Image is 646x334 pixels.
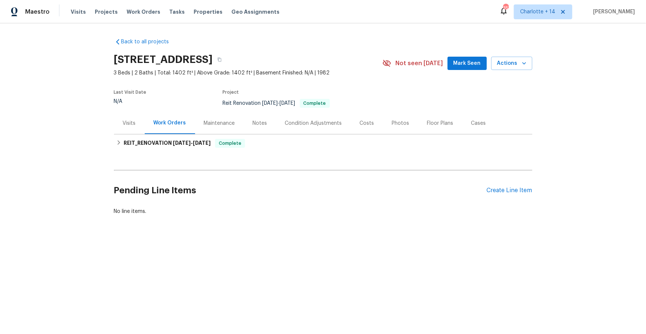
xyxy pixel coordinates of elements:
[25,8,50,16] span: Maestro
[216,140,244,147] span: Complete
[114,38,185,46] a: Back to all projects
[503,4,508,12] div: 357
[114,90,147,94] span: Last Visit Date
[123,120,136,127] div: Visits
[262,101,278,106] span: [DATE]
[427,120,453,127] div: Floor Plans
[497,59,526,68] span: Actions
[223,101,330,106] span: Reit Renovation
[262,101,295,106] span: -
[453,59,481,68] span: Mark Seen
[253,120,267,127] div: Notes
[231,8,280,16] span: Geo Assignments
[471,120,486,127] div: Cases
[124,139,211,148] h6: REIT_RENOVATION
[491,57,532,70] button: Actions
[154,119,186,127] div: Work Orders
[71,8,86,16] span: Visits
[173,140,191,146] span: [DATE]
[280,101,295,106] span: [DATE]
[114,99,147,104] div: N/A
[392,120,409,127] div: Photos
[173,140,211,146] span: -
[114,208,532,215] div: No line items.
[204,120,235,127] div: Maintenance
[114,134,532,152] div: REIT_RENOVATION [DATE]-[DATE]Complete
[114,69,382,77] span: 3 Beds | 2 Baths | Total: 1402 ft² | Above Grade: 1402 ft² | Basement Finished: N/A | 1982
[194,8,222,16] span: Properties
[396,60,443,67] span: Not seen [DATE]
[520,8,555,16] span: Charlotte + 14
[448,57,487,70] button: Mark Seen
[114,173,487,208] h2: Pending Line Items
[285,120,342,127] div: Condition Adjustments
[223,90,239,94] span: Project
[301,101,329,106] span: Complete
[114,56,213,63] h2: [STREET_ADDRESS]
[193,140,211,146] span: [DATE]
[95,8,118,16] span: Projects
[487,187,532,194] div: Create Line Item
[590,8,635,16] span: [PERSON_NAME]
[360,120,374,127] div: Costs
[169,9,185,14] span: Tasks
[127,8,160,16] span: Work Orders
